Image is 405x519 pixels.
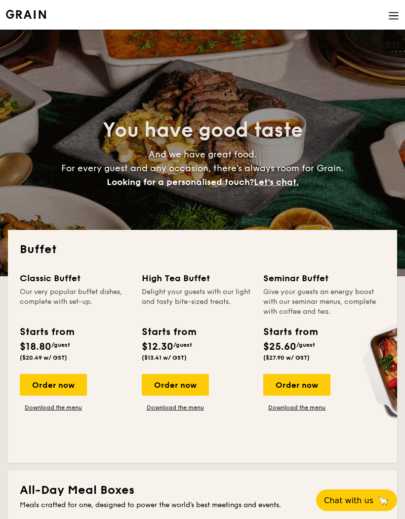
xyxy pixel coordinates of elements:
span: /guest [296,341,315,348]
div: Order now [20,374,87,396]
div: Starts from [20,325,71,339]
span: Chat with us [324,496,373,505]
a: Download the menu [20,404,87,411]
span: ($13.41 w/ GST) [142,354,187,361]
div: Order now [142,374,209,396]
button: Chat with us🦙 [316,489,397,511]
a: Download the menu [142,404,209,411]
div: Starts from [263,325,317,339]
h2: All-Day Meal Boxes [20,482,385,498]
span: /guest [51,341,70,348]
img: icon-hamburger-menu.db5d7e83.svg [388,10,399,21]
span: Looking for a personalised touch? [107,177,254,187]
span: And we have great food. For every guest and any occasion, there’s always room for Grain. [61,149,344,187]
div: High Tea Buffet [142,271,252,285]
span: $12.30 [142,341,173,353]
h2: Buffet [20,242,385,258]
span: /guest [173,341,192,348]
div: Starts from [142,325,193,339]
div: Our very popular buffet dishes, complete with set-up. [20,287,130,317]
img: Grain [6,10,46,19]
span: You have good taste [103,118,303,142]
span: 🦙 [377,495,389,506]
span: ($20.49 w/ GST) [20,354,67,361]
div: Order now [263,374,330,396]
span: $25.60 [263,341,296,353]
div: Meals crafted for one, designed to power the world's best meetings and events. [20,500,385,510]
div: Classic Buffet [20,271,130,285]
div: Seminar Buffet [263,271,379,285]
span: ($27.90 w/ GST) [263,354,310,361]
div: Delight your guests with our light and tasty bite-sized treats. [142,287,252,317]
span: $18.80 [20,341,51,353]
a: Logotype [6,10,46,19]
a: Download the menu [263,404,330,411]
div: Give your guests an energy boost with our seminar menus, complete with coffee and tea. [263,287,379,317]
span: Let's chat. [254,177,299,187]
